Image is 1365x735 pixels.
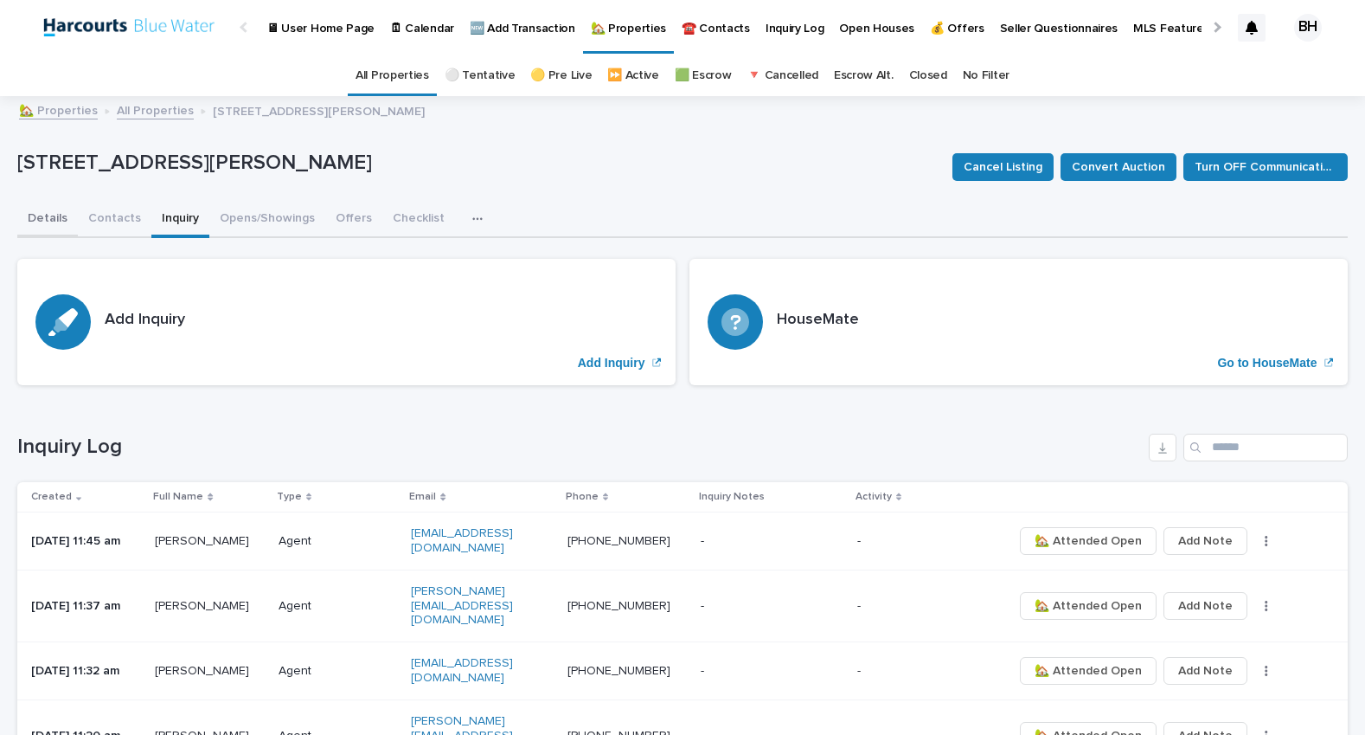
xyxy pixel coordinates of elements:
p: [PERSON_NAME] [155,534,264,549]
span: Convert Auction [1072,152,1165,182]
p: [PHONE_NUMBER] [567,664,687,679]
span: Turn OFF Communication [1195,152,1336,182]
button: Cancel Listing [952,153,1054,181]
button: Add Note [1163,527,1247,555]
button: Offers [325,202,382,238]
p: [DATE] 11:37 am [31,599,141,614]
button: Opens/Showings [209,202,325,238]
button: Convert Auction [1061,153,1176,181]
p: - [701,599,824,614]
a: [EMAIL_ADDRESS][DOMAIN_NAME] [411,527,513,554]
p: Add Inquiry [578,356,645,371]
p: Activity [856,487,892,506]
a: Add Inquiry [17,259,676,385]
p: - [857,534,981,549]
a: [PERSON_NAME][EMAIL_ADDRESS][DOMAIN_NAME] [411,585,513,627]
a: Go to HouseMate [689,259,1348,385]
button: Add Note [1163,592,1247,620]
a: All Properties [356,55,429,96]
button: Details [17,202,78,238]
a: All Properties [117,100,194,119]
button: 🏡 Attended Open [1020,657,1157,685]
p: [PERSON_NAME] [155,664,264,679]
p: Type [277,487,302,506]
h3: HouseMate [777,311,859,330]
p: [PHONE_NUMBER] [567,534,687,549]
a: Escrow Alt. [834,55,894,96]
tr: [DATE] 11:37 am[PERSON_NAME]Agent[PERSON_NAME][EMAIL_ADDRESS][DOMAIN_NAME][PHONE_NUMBER]--🏡 Atten... [17,570,1348,642]
span: Add Note [1178,591,1233,621]
button: Inquiry [151,202,209,238]
p: Go to HouseMate [1217,356,1317,371]
input: Search [1183,434,1348,461]
p: Agent [279,599,398,614]
span: 🏡 Attended Open [1035,656,1142,686]
span: Add Note [1178,526,1233,556]
a: ⚪️ Tentative [445,55,516,96]
span: Cancel Listing [964,152,1042,182]
a: [EMAIL_ADDRESS][DOMAIN_NAME] [411,657,513,684]
button: 🏡 Attended Open [1020,527,1157,555]
p: Phone [566,487,599,506]
a: No Filter [963,55,1009,96]
p: Email [409,487,436,506]
p: [DATE] 11:45 am [31,534,141,549]
p: [PERSON_NAME] [155,599,264,614]
img: tNrfT9AQRbuT9UvJ4teX [35,10,222,45]
p: Agent [279,534,398,549]
button: Add Note [1163,657,1247,685]
p: - [701,534,824,549]
button: Checklist [382,202,455,238]
a: 🔻 Cancelled [747,55,818,96]
p: [DATE] 11:32 am [31,664,141,679]
p: - [857,599,981,614]
span: 🏡 Attended Open [1035,526,1142,556]
p: Inquiry Notes [699,487,765,506]
h3: Add Inquiry [105,311,185,330]
div: BH [1294,14,1322,42]
h1: Inquiry Log [17,435,1142,460]
button: Turn OFF Communication [1183,153,1348,181]
button: 🏡 Attended Open [1020,592,1157,620]
p: Agent [279,664,398,679]
tr: [DATE] 11:45 am[PERSON_NAME]Agent[EMAIL_ADDRESS][DOMAIN_NAME][PHONE_NUMBER]--🏡 Attended OpenAdd Note [17,513,1348,571]
p: Created [31,487,72,506]
p: [STREET_ADDRESS][PERSON_NAME] [213,100,425,119]
a: 🟡 Pre Live [530,55,592,96]
p: - [857,664,981,679]
a: Closed [909,55,947,96]
span: Add Note [1178,656,1233,686]
a: ⏩ Active [607,55,659,96]
p: - [701,664,824,679]
p: Full Name [153,487,203,506]
p: [PHONE_NUMBER] [567,599,687,614]
tr: [DATE] 11:32 am[PERSON_NAME]Agent[EMAIL_ADDRESS][DOMAIN_NAME][PHONE_NUMBER]--🏡 Attended OpenAdd Note [17,642,1348,700]
span: 🏡 Attended Open [1035,591,1142,621]
button: Contacts [78,202,151,238]
a: 🟩 Escrow [675,55,732,96]
p: [STREET_ADDRESS][PERSON_NAME] [17,151,939,176]
a: 🏡 Properties [19,100,98,119]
